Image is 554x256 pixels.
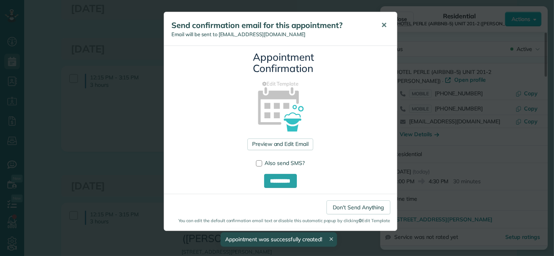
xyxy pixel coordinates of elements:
[172,20,371,31] h5: Send confirmation email for this appointment?
[245,74,315,143] img: appointment_confirmation_icon-141e34405f88b12ade42628e8c248340957700ab75a12ae832a8710e9b578dc5.png
[326,200,390,214] a: Don't Send Anything
[265,160,305,167] span: Also send SMS?
[171,217,390,224] small: You can edit the default confirmation email text or disable this automatic popup by clicking Edit...
[381,21,387,30] span: ✕
[172,31,306,37] span: Email will be sent to [EMAIL_ADDRESS][DOMAIN_NAME]
[253,52,308,74] h3: Appointment Confirmation
[247,139,313,150] a: Preview and Edit Email
[170,80,391,88] a: Edit Template
[221,232,337,247] div: Appointment was successfully created!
